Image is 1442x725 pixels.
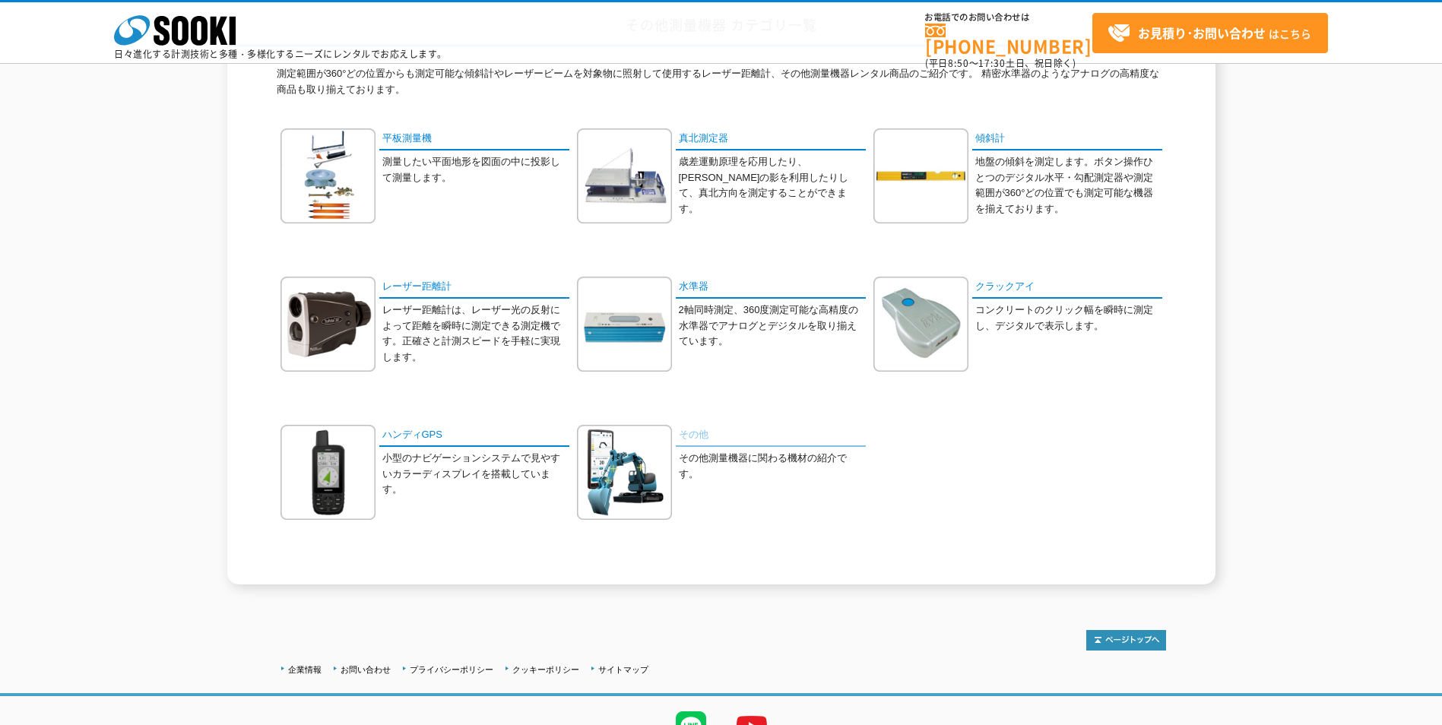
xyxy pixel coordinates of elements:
span: はこちら [1108,22,1311,45]
a: プライバシーポリシー [410,665,493,674]
span: 8:50 [948,56,969,70]
img: ハンディGPS [280,425,376,520]
a: 真北測定器 [676,128,866,150]
a: [PHONE_NUMBER] [925,24,1092,55]
strong: お見積り･お問い合わせ [1138,24,1266,42]
p: レーザー距離計は、レーザー光の反射によって距離を瞬時に測定できる測定機です。正確さと計測スピードを手軽に実現します。 [382,302,569,366]
span: お電話でのお問い合わせは [925,13,1092,22]
p: 日々進化する計測技術と多種・多様化するニーズにレンタルでお応えします。 [114,49,447,59]
a: その他 [676,425,866,447]
a: クラックアイ [972,277,1162,299]
img: クラックアイ [873,277,968,372]
a: 平板測量機 [379,128,569,150]
p: 地盤の傾斜を測定します。ボタン操作ひとつのデジタル水平・勾配測定器や測定範囲が360°どの位置でも測定可能な機器を揃えております。 [975,154,1162,217]
p: コンクリートのクリック幅を瞬時に測定し、デジタルで表示します。 [975,302,1162,334]
img: 平板測量機 [280,128,376,223]
img: 水準器 [577,277,672,372]
img: その他 [577,425,672,520]
p: 歳差運動原理を応用したり、[PERSON_NAME]の影を利用したりして、真北方向を測定することができます。 [679,154,866,217]
p: 測量したい平面地形を図面の中に投影して測量します。 [382,154,569,186]
img: 真北測定器 [577,128,672,223]
p: その他測量機器に関わる機材の紹介です。 [679,451,866,483]
p: 2軸同時測定、360度測定可能な高精度の水準器でアナログとデジタルを取り揃えています。 [679,302,866,350]
a: クッキーポリシー [512,665,579,674]
span: (平日 ～ 土日、祝日除く) [925,56,1076,70]
span: 17:30 [978,56,1006,70]
a: 企業情報 [288,665,322,674]
a: お見積り･お問い合わせはこちら [1092,13,1328,53]
a: 傾斜計 [972,128,1162,150]
a: レーザー距離計 [379,277,569,299]
img: レーザー距離計 [280,277,376,372]
img: トップページへ [1086,630,1166,651]
a: ハンディGPS [379,425,569,447]
a: サイトマップ [598,665,648,674]
img: 傾斜計 [873,128,968,223]
p: 測定範囲が360°どの位置からも測定可能な傾斜計やレーザービームを対象物に照射して使用するレーザー距離計、その他測量機器レンタル商品のご紹介です。 精密水準器のようなアナログの高精度な商品も取り... [277,66,1166,106]
a: お問い合わせ [341,665,391,674]
a: 水準器 [676,277,866,299]
p: 小型のナビゲーションシステムで見やすいカラーディスプレイを搭載しています。 [382,451,569,498]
